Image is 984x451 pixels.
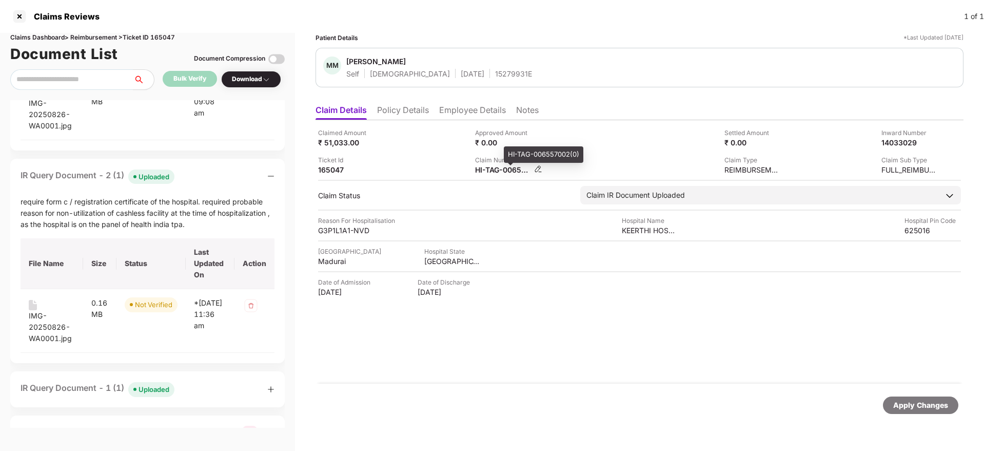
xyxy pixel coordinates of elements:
[194,54,265,64] div: Document Compression
[318,277,375,287] div: Date of Admission
[346,57,406,66] div: [PERSON_NAME]
[173,74,206,84] div: Bulk Verify
[881,155,938,165] div: Claim Sub Type
[475,155,542,165] div: Claim Number
[904,225,961,235] div: 625016
[83,238,116,289] th: Size
[346,69,359,79] div: Self
[316,33,358,43] div: Patient Details
[475,165,532,175] div: HI-TAG-006557002(0)
[881,128,938,138] div: Inward Number
[964,11,984,22] div: 1 of 1
[904,216,961,225] div: Hospital Pin Code
[243,426,257,440] img: svg+xml;base64,PHN2ZyBpZD0iR3JvdXBfMjg4MTMiIGRhdGEtbmFtZT0iR3JvdXAgMjg4MTMiIHhtbG5zPSJodHRwOi8vd3...
[21,382,174,397] div: IR Query Document - 1 (1)
[724,138,781,147] div: ₹ 0.00
[377,105,429,120] li: Policy Details
[724,155,781,165] div: Claim Type
[534,165,542,173] img: svg+xml;base64,PHN2ZyBpZD0iRWRpdC0zMngzMiIgeG1sbnM9Imh0dHA6Ly93d3cudzMub3JnLzIwMDAvc3ZnIiB3aWR0aD...
[243,297,259,314] img: svg+xml;base64,PHN2ZyB4bWxucz0iaHR0cDovL3d3dy53My5vcmcvMjAwMC9zdmciIHdpZHRoPSIzMiIgaGVpZ2h0PSIzMi...
[418,277,474,287] div: Date of Discharge
[234,238,274,289] th: Action
[21,238,83,289] th: File Name
[516,105,539,120] li: Notes
[944,191,955,201] img: downArrowIcon
[91,297,108,320] div: 0.16 MB
[881,138,938,147] div: 14033029
[21,426,77,439] div: Claim Form (1)
[370,69,450,79] div: [DEMOGRAPHIC_DATA]
[116,238,186,289] th: Status
[318,247,381,256] div: [GEOGRAPHIC_DATA]
[318,216,395,225] div: Reason For Hospitalisation
[133,69,154,90] button: search
[194,297,227,331] div: *[DATE] 11:36 am
[461,69,484,79] div: [DATE]
[318,225,375,235] div: G3P1L1A1-NVD
[29,310,75,344] div: IMG-20250826-WA0001.jpg
[267,386,274,393] span: plus
[475,138,532,147] div: ₹ 0.00
[135,299,172,310] div: Not Verified
[318,165,375,175] div: 165047
[133,76,154,84] span: search
[29,300,37,310] img: svg+xml;base64,PHN2ZyB4bWxucz0iaHR0cDovL3d3dy53My5vcmcvMjAwMC9zdmciIHdpZHRoPSIxNiIgaGVpZ2h0PSIyMC...
[424,256,481,266] div: [GEOGRAPHIC_DATA]
[424,247,481,256] div: Hospital State
[881,165,938,175] div: FULL_REIMBURSEMENT
[318,155,375,165] div: Ticket Id
[139,172,169,182] div: Uploaded
[903,33,963,43] div: *Last Updated [DATE]
[586,190,685,201] div: Claim IR Document Uploaded
[724,165,781,175] div: REIMBURSEMENT
[495,69,532,79] div: 15279931E
[318,128,375,138] div: Claimed Amount
[268,51,285,67] img: svg+xml;base64,PHN2ZyBpZD0iVG9nZ2xlLTMyeDMyIiB4bWxucz0iaHR0cDovL3d3dy53My5vcmcvMjAwMC9zdmciIHdpZH...
[10,33,285,43] div: Claims Dashboard > Reimbursement > Ticket ID 165047
[232,74,270,84] div: Download
[194,85,227,119] div: *[DATE] 09:08 am
[439,105,506,120] li: Employee Details
[724,128,781,138] div: Settled Amount
[475,128,532,138] div: Approved Amount
[318,287,375,297] div: [DATE]
[622,216,678,225] div: Hospital Name
[318,191,570,200] div: Claim Status
[21,196,274,230] div: require form c / registration certificate of the hospital. required probable reason for non-utili...
[29,98,75,131] div: IMG-20250826-WA0001.jpg
[893,400,948,411] div: Apply Changes
[186,238,235,289] th: Last Updated On
[267,173,274,180] span: minus
[622,225,678,235] div: KEERTHI HOSPITALS (WOMEN & CHILDREN SPECIALITY HOSPITAL
[504,146,583,163] div: HI-TAG-006557002(0)
[318,256,375,266] div: Madurai
[318,138,375,147] div: ₹ 51,033.00
[323,57,341,74] div: MM
[28,11,100,22] div: Claims Reviews
[316,105,367,120] li: Claim Details
[139,384,169,394] div: Uploaded
[262,76,270,84] img: svg+xml;base64,PHN2ZyBpZD0iRHJvcGRvd24tMzJ4MzIiIHhtbG5zPSJodHRwOi8vd3d3LnczLm9yZy8yMDAwL3N2ZyIgd2...
[10,43,118,65] h1: Document List
[418,287,474,297] div: [DATE]
[21,169,174,184] div: IR Query Document - 2 (1)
